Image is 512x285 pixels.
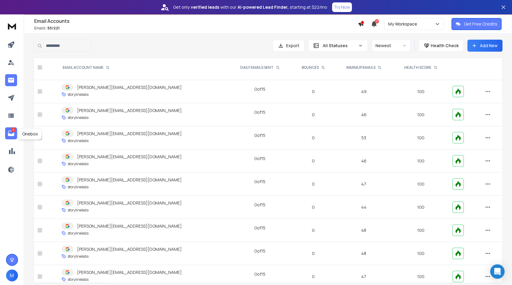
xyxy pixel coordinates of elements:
[77,269,182,275] p: [PERSON_NAME][EMAIL_ADDRESS][DOMAIN_NAME]
[302,65,319,70] p: BOUNCES
[393,242,449,265] td: 100
[240,65,274,70] p: DAILY EMAILS SENT
[77,154,182,160] p: [PERSON_NAME][EMAIL_ADDRESS][DOMAIN_NAME]
[404,65,431,70] p: HEALTH SCORE
[393,150,449,173] td: 100
[67,115,88,120] p: storylinelabs
[254,179,265,185] div: 0 of 15
[393,80,449,103] td: 100
[63,65,109,70] div: EMAIL ACCOUNT NAME
[346,65,375,70] p: WARMUP EMAILS
[254,109,265,115] div: 0 of 15
[295,227,331,233] p: 0
[431,43,459,49] p: Health Check
[372,40,411,52] button: Newest
[393,173,449,196] td: 100
[238,4,289,10] strong: AI-powered Lead Finder,
[334,242,393,265] td: 48
[67,138,88,143] p: storylinelabs
[67,208,88,213] p: storylinelabs
[11,127,16,132] p: 5
[332,2,352,12] button: Try Now
[254,202,265,208] div: 0 of 15
[393,103,449,126] td: 100
[77,131,182,137] p: [PERSON_NAME][EMAIL_ADDRESS][DOMAIN_NAME]
[273,40,304,52] button: Export
[388,21,420,27] p: My Workspace
[18,128,42,140] div: Onebox
[6,20,18,32] img: logo
[77,177,182,183] p: [PERSON_NAME][EMAIL_ADDRESS][DOMAIN_NAME]
[393,196,449,219] td: 100
[67,92,88,97] p: storylinelabs
[67,254,88,259] p: storylinelabs
[393,219,449,242] td: 100
[254,86,265,92] div: 0 of 15
[67,185,88,189] p: storylinelabs
[67,277,88,282] p: storylinelabs
[490,264,505,279] div: Open Intercom Messenger
[254,271,265,277] div: 0 of 15
[295,204,331,210] p: 0
[334,126,393,150] td: 53
[77,246,182,252] p: [PERSON_NAME][EMAIL_ADDRESS][DOMAIN_NAME]
[295,135,331,141] p: 0
[295,181,331,187] p: 0
[295,250,331,256] p: 0
[375,19,379,23] span: 27
[254,156,265,162] div: 0 of 15
[451,18,502,30] button: Get Free Credits
[334,150,393,173] td: 46
[295,158,331,164] p: 0
[418,40,464,52] button: Health Check
[173,4,327,10] p: Get only with our starting at $22/mo
[334,80,393,103] td: 49
[77,84,182,90] p: [PERSON_NAME][EMAIL_ADDRESS][DOMAIN_NAME]
[67,162,88,166] p: storylinelabs
[295,89,331,95] p: 0
[34,26,358,31] p: Emails :
[47,26,60,31] span: 50 / 221
[254,248,265,254] div: 0 of 15
[334,103,393,126] td: 46
[77,223,182,229] p: [PERSON_NAME][EMAIL_ADDRESS][DOMAIN_NAME]
[295,274,331,280] p: 0
[77,108,182,114] p: [PERSON_NAME][EMAIL_ADDRESS][DOMAIN_NAME]
[6,269,18,281] button: M
[295,112,331,118] p: 0
[34,17,358,25] h1: Email Accounts
[393,126,449,150] td: 100
[323,43,356,49] p: All Statuses
[467,40,502,52] button: Add New
[254,225,265,231] div: 0 of 15
[334,196,393,219] td: 44
[254,132,265,138] div: 0 of 15
[5,127,17,139] a: 5
[334,173,393,196] td: 47
[191,4,219,10] strong: verified leads
[334,219,393,242] td: 48
[464,21,497,27] p: Get Free Credits
[77,200,182,206] p: [PERSON_NAME][EMAIL_ADDRESS][DOMAIN_NAME]
[334,4,350,10] p: Try Now
[67,231,88,236] p: storylinelabs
